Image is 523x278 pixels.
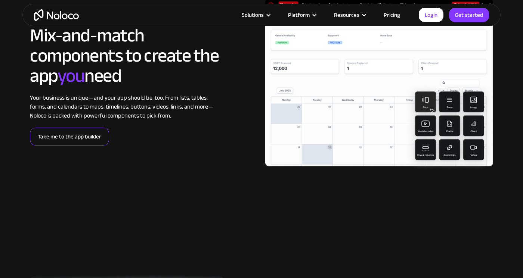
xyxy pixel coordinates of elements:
[30,128,109,146] a: Take me to the app builder
[232,10,279,20] div: Solutions
[419,8,443,22] a: Login
[325,10,374,20] div: Resources
[30,25,219,86] h2: Mix-and-match components to create the app need
[34,9,79,21] a: home
[58,58,85,93] span: you
[288,10,310,20] div: Platform
[374,10,409,20] a: Pricing
[449,8,489,22] a: Get started
[334,10,359,20] div: Resources
[30,93,219,120] div: Your business is unique—and your app should be, too. From lists, tables, forms, and calendars to ...
[242,10,264,20] div: Solutions
[279,10,325,20] div: Platform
